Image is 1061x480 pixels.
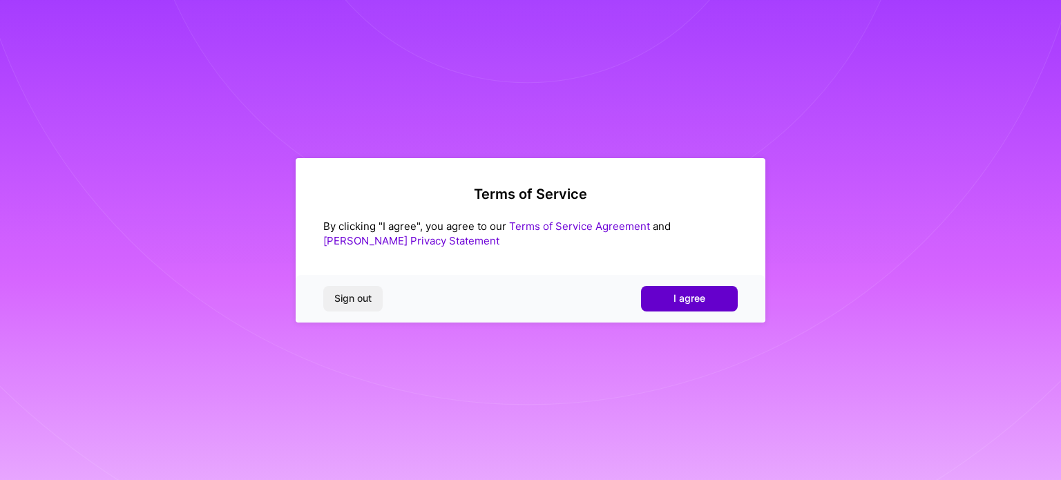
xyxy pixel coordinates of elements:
button: I agree [641,286,738,311]
span: I agree [673,291,705,305]
span: Sign out [334,291,372,305]
button: Sign out [323,286,383,311]
a: [PERSON_NAME] Privacy Statement [323,234,499,247]
div: By clicking "I agree", you agree to our and [323,219,738,248]
h2: Terms of Service [323,186,738,202]
a: Terms of Service Agreement [509,220,650,233]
